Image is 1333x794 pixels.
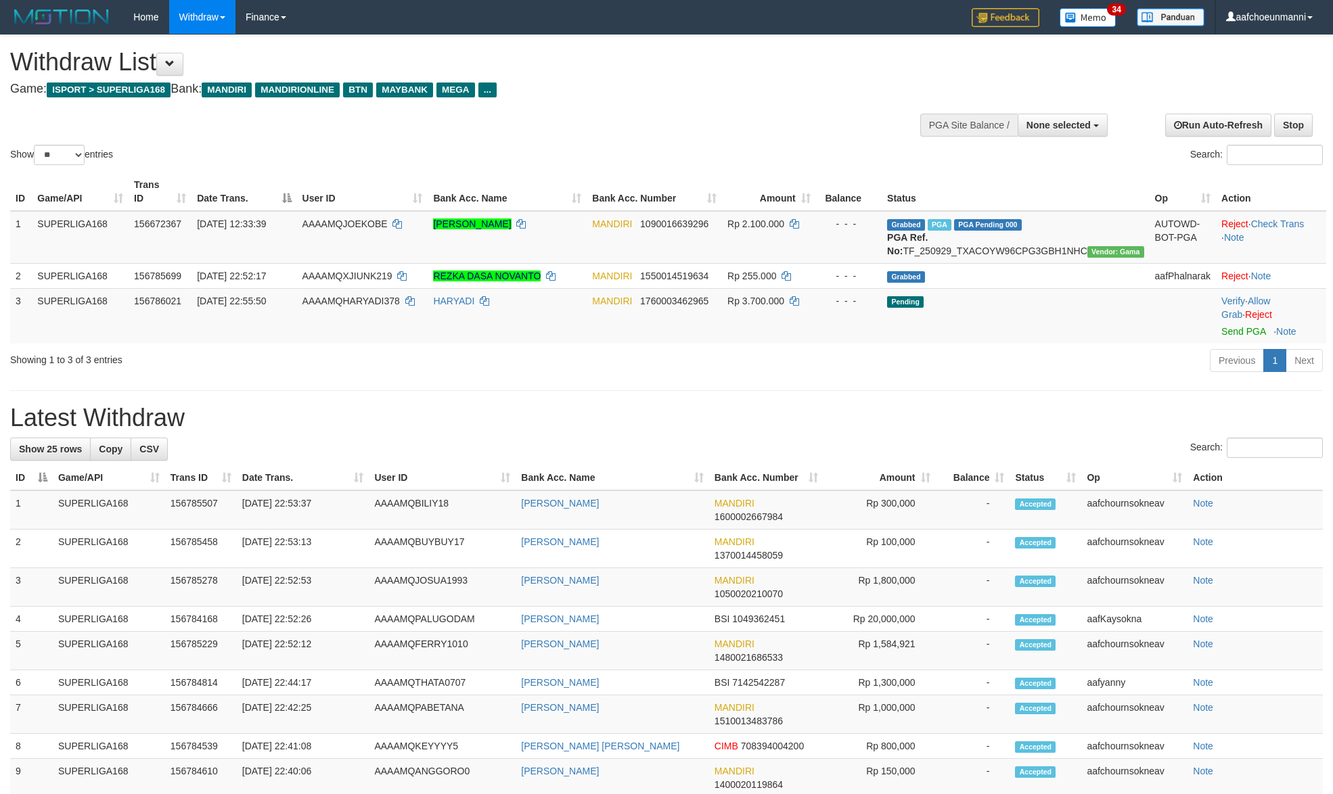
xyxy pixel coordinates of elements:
[521,741,679,751] a: [PERSON_NAME] [PERSON_NAME]
[165,465,237,490] th: Trans ID: activate to sort column ascending
[19,444,82,454] span: Show 25 rows
[237,490,369,530] td: [DATE] 22:53:37
[1010,465,1081,490] th: Status: activate to sort column ascending
[1015,614,1056,626] span: Accepted
[715,550,783,561] span: Copy 1370014458059 to clipboard
[1251,271,1271,281] a: Note
[1060,8,1116,27] img: Button%20Memo.svg
[823,530,936,568] td: Rp 100,000
[823,670,936,695] td: Rp 1,300,000
[587,172,722,211] th: Bank Acc. Number: activate to sort column ascending
[732,677,785,688] span: Copy 7142542287 to clipboard
[297,172,428,211] th: User ID: activate to sort column ascending
[32,172,129,211] th: Game/API: activate to sort column ascending
[237,734,369,759] td: [DATE] 22:41:08
[1210,349,1264,372] a: Previous
[10,632,53,670] td: 5
[34,145,85,165] select: Showentries
[191,172,296,211] th: Date Trans.: activate to sort column descending
[715,511,783,522] span: Copy 1600002667984 to clipboard
[715,716,783,726] span: Copy 1510013483786 to clipboard
[1193,677,1213,688] a: Note
[1150,263,1217,288] td: aafPhalnarak
[10,83,875,96] h4: Game: Bank:
[887,219,925,231] span: Grabbed
[715,536,754,547] span: MANDIRI
[436,83,475,97] span: MEGA
[302,271,392,281] span: AAAAMQXJIUNK219
[369,734,516,759] td: AAAAMQKEYYYY5
[1193,613,1213,624] a: Note
[727,296,784,306] span: Rp 3.700.000
[715,779,783,790] span: Copy 1400020119864 to clipboard
[1193,638,1213,649] a: Note
[376,83,433,97] span: MAYBANK
[165,670,237,695] td: 156784814
[1193,766,1213,776] a: Note
[882,211,1149,264] td: TF_250929_TXACOYW96CPG3GBH1NHC
[592,271,632,281] span: MANDIRI
[821,269,876,283] div: - - -
[1081,695,1188,734] td: aafchournsokneav
[1081,530,1188,568] td: aafchournsokneav
[823,490,936,530] td: Rp 300,000
[936,530,1010,568] td: -
[134,296,181,306] span: 156786021
[129,172,191,211] th: Trans ID: activate to sort column ascending
[521,766,599,776] a: [PERSON_NAME]
[10,490,53,530] td: 1
[10,695,53,734] td: 7
[428,172,587,211] th: Bank Acc. Name: activate to sort column ascending
[202,83,252,97] span: MANDIRI
[715,575,754,586] span: MANDIRI
[1221,271,1248,281] a: Reject
[10,211,32,264] td: 1
[369,465,516,490] th: User ID: activate to sort column ascending
[1286,349,1323,372] a: Next
[1015,498,1056,510] span: Accepted
[10,734,53,759] td: 8
[1216,211,1326,264] td: · ·
[10,404,1323,431] h1: Latest Withdraw
[10,607,53,632] td: 4
[1150,211,1217,264] td: AUTOWD-BOT-PGA
[90,438,131,461] a: Copy
[1251,218,1305,229] a: Check Trans
[936,670,1010,695] td: -
[32,211,129,264] td: SUPERLIGA168
[1216,263,1326,288] td: ·
[1193,741,1213,751] a: Note
[302,218,388,229] span: AAAAMQJOEKOBE
[936,568,1010,607] td: -
[237,568,369,607] td: [DATE] 22:52:53
[1221,296,1270,320] a: Allow Grab
[1188,465,1323,490] th: Action
[1190,438,1323,458] label: Search:
[1107,3,1125,16] span: 34
[715,498,754,509] span: MANDIRI
[715,638,754,649] span: MANDIRI
[715,677,730,688] span: BSI
[521,702,599,713] a: [PERSON_NAME]
[1245,309,1272,320] a: Reject
[1227,145,1323,165] input: Search:
[954,219,1022,231] span: PGA Pending
[1193,575,1213,586] a: Note
[165,490,237,530] td: 156785507
[1015,766,1056,778] span: Accepted
[516,465,709,490] th: Bank Acc. Name: activate to sort column ascending
[715,613,730,624] span: BSI
[715,702,754,713] span: MANDIRI
[53,465,165,490] th: Game/API: activate to sort column ascending
[139,444,159,454] span: CSV
[433,296,474,306] a: HARYADI
[715,652,783,663] span: Copy 1480021686533 to clipboard
[32,263,129,288] td: SUPERLIGA168
[53,490,165,530] td: SUPERLIGA168
[1026,120,1091,131] span: None selected
[369,695,516,734] td: AAAAMQPABETANA
[343,83,373,97] span: BTN
[1193,536,1213,547] a: Note
[1015,576,1056,587] span: Accepted
[887,271,925,283] span: Grabbed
